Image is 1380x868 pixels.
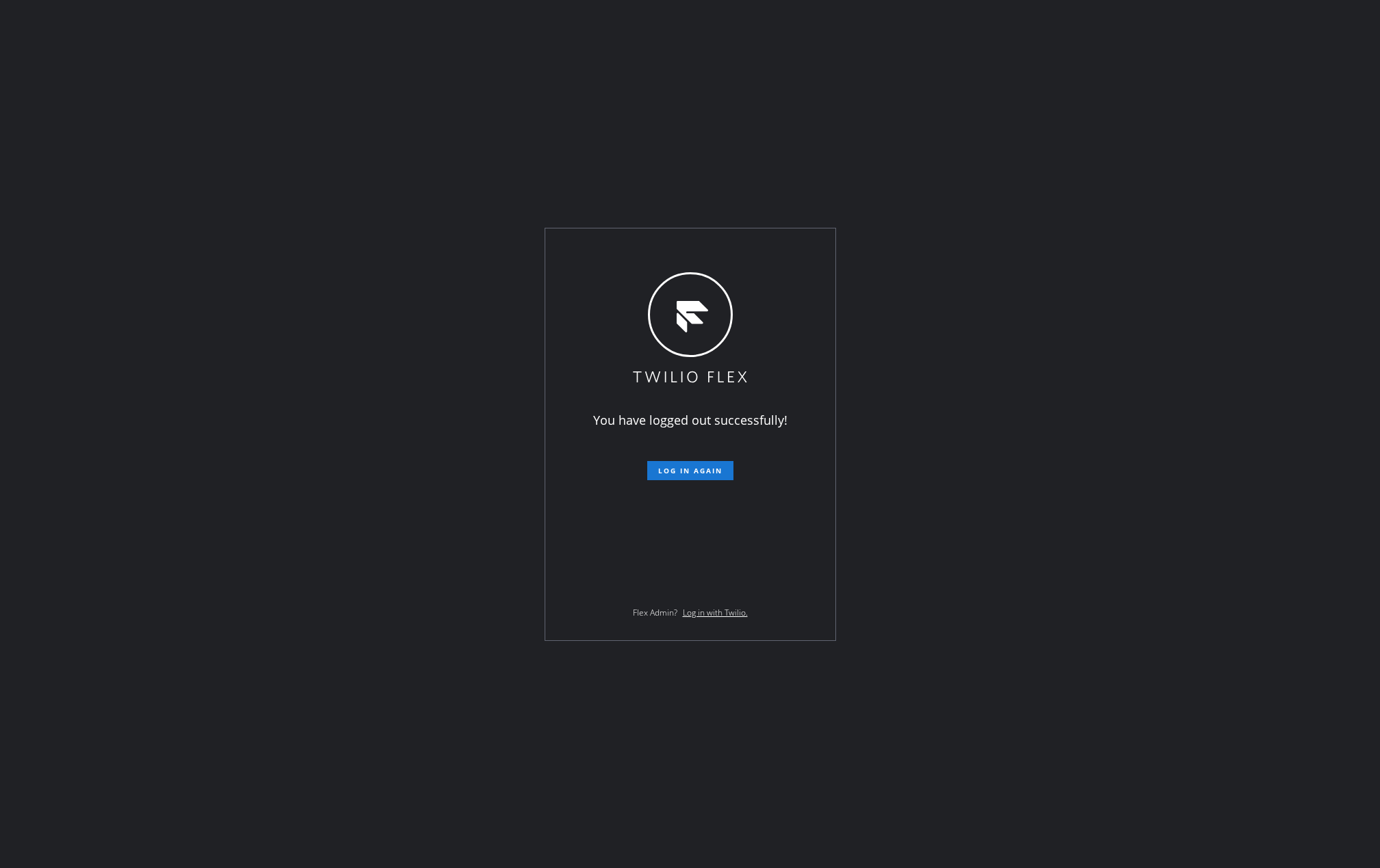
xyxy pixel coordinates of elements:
button: Log in again [647,461,733,480]
a: Log in with Twilio. [683,607,748,618]
span: Flex Admin? [633,607,677,618]
span: You have logged out successfully! [593,412,787,428]
span: Log in again [658,466,722,475]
